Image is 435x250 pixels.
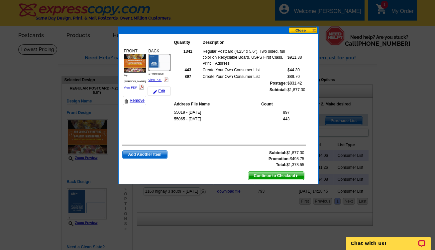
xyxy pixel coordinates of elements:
strong: Subtotal: [270,88,287,92]
a: View PDF [124,86,137,89]
strong: 1341 [183,49,192,54]
th: Description [202,39,287,46]
strong: 443 [184,68,191,72]
a: Remove [123,96,146,105]
img: trashcan-icon.gif [124,99,128,103]
th: Quantity [174,39,202,46]
img: small-thumb.jpg [149,54,170,71]
img: button-next-arrow-white.png [295,174,298,177]
a: View PDF [149,78,162,82]
span: Try [PERSON_NAME]... [124,74,148,83]
div: FRONT [123,47,147,92]
td: 55019 - [DATE] [174,109,265,116]
td: $44.30 [287,67,305,73]
img: pencil-icon.gif [153,90,157,94]
td: Create Your Own Consumer List [202,73,287,80]
a: Continue to Checkout [248,171,304,180]
span: $1,877.30 $498.75 $1,378.55 [269,150,304,168]
img: pdf_logo.png [139,85,144,90]
td: $89.70 [287,73,305,80]
td: Create Your Own Consumer List [202,67,287,73]
iframe: LiveChat chat widget [342,229,435,250]
td: 55065 - [DATE] [174,116,265,122]
td: $831.42 [287,80,305,87]
div: BACK [148,47,171,84]
td: $911.88 [287,48,305,67]
strong: Total: [276,162,286,167]
img: small-thumb.jpg [124,54,146,73]
span: 1 Photo Blue [149,72,164,75]
strong: Postage: [270,81,287,86]
a: Edit [148,87,171,96]
a: Add Another Item [122,150,167,159]
strong: Promotion: [269,156,290,161]
th: Count [261,101,290,107]
td: 897 [265,109,290,116]
strong: Subtotal: [269,151,286,155]
span: Add Another Item [123,151,167,158]
td: Regular Postcard (4.25" x 5.6"), Two sided, full color on Recyclable Board, USPS First Class, Pri... [202,48,287,67]
strong: 897 [184,74,191,79]
td: $1,877.30 [287,87,305,93]
th: Address File Name [174,101,261,107]
td: 443 [265,116,290,122]
img: pdf_logo.png [163,77,168,82]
